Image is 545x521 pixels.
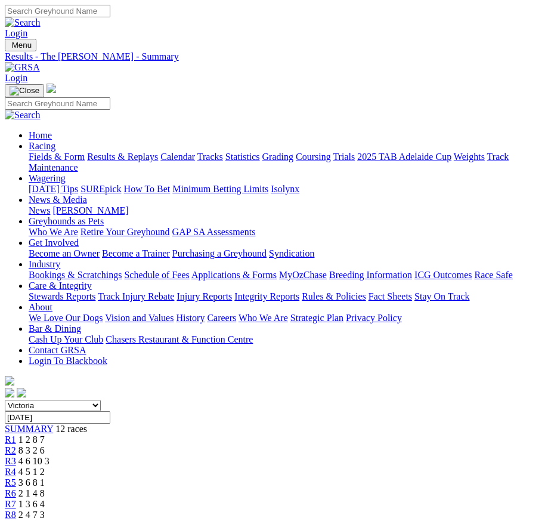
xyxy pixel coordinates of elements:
[414,291,469,301] a: Stay On Track
[279,270,327,280] a: MyOzChase
[5,73,27,83] a: Login
[5,488,16,498] a: R6
[102,248,170,258] a: Become a Trainer
[5,62,40,73] img: GRSA
[29,248,540,259] div: Get Involved
[29,184,540,195] div: Wagering
[5,17,41,28] img: Search
[357,152,451,162] a: 2025 TAB Adelaide Cup
[29,334,103,344] a: Cash Up Your Club
[5,477,16,488] a: R5
[106,334,253,344] a: Chasers Restaurant & Function Centre
[18,467,45,477] span: 4 5 1 2
[29,270,540,280] div: Industry
[29,152,85,162] a: Fields & Form
[269,248,314,258] a: Syndication
[290,313,343,323] a: Strategic Plan
[29,130,52,140] a: Home
[5,424,53,434] a: SUMMARY
[47,84,56,93] img: logo-grsa-white.png
[124,270,189,280] a: Schedule of Fees
[55,424,87,434] span: 12 races
[5,456,16,466] a: R3
[5,445,16,455] a: R2
[124,184,171,194] a: How To Bet
[29,345,86,355] a: Contact GRSA
[329,270,412,280] a: Breeding Information
[474,270,512,280] a: Race Safe
[29,205,50,215] a: News
[239,313,288,323] a: Who We Are
[29,227,540,238] div: Greyhounds as Pets
[333,152,355,162] a: Trials
[98,291,174,301] a: Track Injury Rebate
[12,41,32,50] span: Menu
[5,434,16,445] a: R1
[5,510,16,520] a: R8
[29,205,540,216] div: News & Media
[5,411,110,424] input: Select date
[271,184,299,194] a: Isolynx
[172,184,268,194] a: Minimum Betting Limits
[29,313,103,323] a: We Love Our Dogs
[18,499,45,509] span: 1 3 6 4
[296,152,331,162] a: Coursing
[80,184,121,194] a: SUREpick
[176,313,205,323] a: History
[5,467,16,477] a: R4
[5,376,14,386] img: logo-grsa-white.png
[29,184,78,194] a: [DATE] Tips
[5,28,27,38] a: Login
[29,152,540,173] div: Racing
[5,499,16,509] a: R7
[18,488,45,498] span: 2 1 4 8
[52,205,128,215] a: [PERSON_NAME]
[29,291,95,301] a: Stewards Reports
[176,291,232,301] a: Injury Reports
[454,152,485,162] a: Weights
[414,270,472,280] a: ICG Outcomes
[87,152,158,162] a: Results & Replays
[262,152,293,162] a: Grading
[29,227,78,237] a: Who We Are
[29,152,509,172] a: Track Maintenance
[346,313,402,323] a: Privacy Policy
[29,270,122,280] a: Bookings & Scratchings
[18,510,45,520] span: 2 4 7 3
[29,356,107,366] a: Login To Blackbook
[29,313,540,323] div: About
[197,152,223,162] a: Tracks
[29,334,540,345] div: Bar & Dining
[18,456,49,466] span: 4 6 10 3
[5,84,44,97] button: Toggle navigation
[18,477,45,488] span: 3 6 8 1
[29,302,52,312] a: About
[29,238,79,248] a: Get Involved
[29,141,55,151] a: Racing
[225,152,260,162] a: Statistics
[207,313,236,323] a: Careers
[5,388,14,397] img: facebook.svg
[5,51,540,62] a: Results - The [PERSON_NAME] - Summary
[369,291,412,301] a: Fact Sheets
[80,227,170,237] a: Retire Your Greyhound
[172,248,267,258] a: Purchasing a Greyhound
[160,152,195,162] a: Calendar
[302,291,366,301] a: Rules & Policies
[29,173,66,183] a: Wagering
[29,216,104,226] a: Greyhounds as Pets
[29,195,87,205] a: News & Media
[172,227,256,237] a: GAP SA Assessments
[105,313,174,323] a: Vision and Values
[234,291,299,301] a: Integrity Reports
[29,248,100,258] a: Become an Owner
